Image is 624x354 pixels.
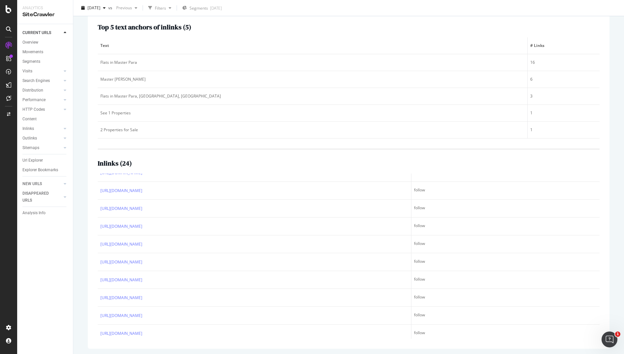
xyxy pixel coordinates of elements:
a: Outlinks [22,135,62,142]
a: [URL][DOMAIN_NAME] [100,312,142,319]
div: Outlinks [22,135,37,142]
div: Master [PERSON_NAME] [100,76,525,82]
div: 1 [530,110,597,116]
a: Movements [22,49,68,56]
td: follow [411,182,600,200]
div: SiteCrawler [22,11,68,19]
a: [URL][DOMAIN_NAME] [100,295,142,301]
div: Distribution [22,87,43,94]
div: Performance [22,97,46,103]
a: Sitemaps [22,144,62,151]
div: Search Engines [22,77,50,84]
span: Text [100,43,523,49]
div: NEW URLS [22,180,42,187]
div: See 1 Properties [100,110,525,116]
a: [URL][DOMAIN_NAME] [100,277,142,283]
div: Flats in Master Para [100,59,525,65]
button: Previous [114,3,140,13]
a: DISAPPEARED URLS [22,190,62,204]
a: Analysis Info [22,210,68,216]
div: Filters [155,5,166,11]
button: [DATE] [79,3,108,13]
div: Analytics [22,5,68,11]
div: Url Explorer [22,157,43,164]
div: Movements [22,49,43,56]
div: 16 [530,59,597,65]
a: [URL][DOMAIN_NAME] [100,241,142,248]
a: Overview [22,39,68,46]
span: 1 [615,332,620,337]
span: Segments [190,5,208,11]
a: Distribution [22,87,62,94]
a: [URL][DOMAIN_NAME] [100,259,142,265]
div: Inlinks [22,125,34,132]
td: follow [411,200,600,217]
div: Sitemaps [22,144,39,151]
td: follow [411,253,600,271]
h2: Top 5 text anchors of inlinks ( 5 ) [98,23,191,31]
a: Search Engines [22,77,62,84]
div: Visits [22,68,32,75]
div: Segments [22,58,40,65]
a: NEW URLS [22,180,62,187]
td: follow [411,271,600,289]
span: Previous [114,5,132,11]
a: Visits [22,68,62,75]
a: Segments [22,58,68,65]
a: Explorer Bookmarks [22,167,68,174]
span: 2025 Aug. 14th [87,5,100,11]
span: # Links [530,43,595,49]
a: Performance [22,97,62,103]
button: Filters [146,3,174,13]
span: vs [108,5,114,11]
div: Analysis Info [22,210,46,216]
a: [URL][DOMAIN_NAME] [100,205,142,212]
h2: Inlinks ( 24 ) [98,160,132,167]
a: Url Explorer [22,157,68,164]
td: follow [411,325,600,342]
div: DISAPPEARED URLS [22,190,56,204]
td: follow [411,217,600,235]
a: Inlinks [22,125,62,132]
a: [URL][DOMAIN_NAME] [100,330,142,337]
div: HTTP Codes [22,106,45,113]
td: follow [411,289,600,307]
div: Flats in Master Para, [GEOGRAPHIC_DATA], [GEOGRAPHIC_DATA] [100,93,525,99]
div: [DATE] [210,5,222,11]
td: follow [411,307,600,325]
div: Explorer Bookmarks [22,167,58,174]
div: Content [22,116,37,123]
a: [URL][DOMAIN_NAME] [100,223,142,230]
button: Segments[DATE] [180,3,225,13]
div: 2 Properties for Sale [100,127,525,133]
div: 1 [530,127,597,133]
a: [URL][DOMAIN_NAME] [100,187,142,194]
div: CURRENT URLS [22,29,51,36]
a: HTTP Codes [22,106,62,113]
div: 6 [530,76,597,82]
iframe: Intercom live chat [602,332,617,347]
div: 3 [530,93,597,99]
div: Overview [22,39,38,46]
a: CURRENT URLS [22,29,62,36]
td: follow [411,235,600,253]
a: Content [22,116,68,123]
